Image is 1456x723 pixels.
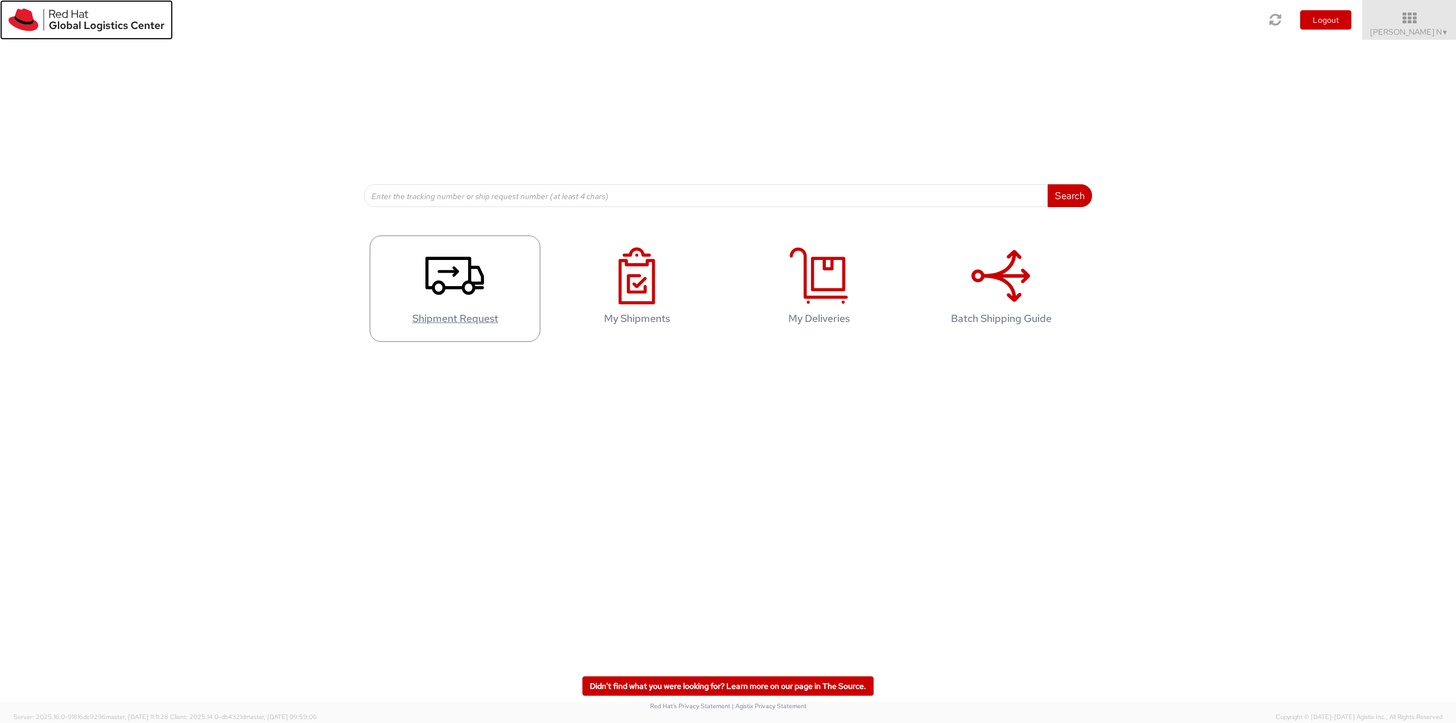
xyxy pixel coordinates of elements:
button: Search [1048,184,1092,207]
button: Logout [1300,10,1351,30]
h4: Shipment Request [382,313,528,324]
span: Client: 2025.14.0-db4321d [170,713,317,721]
span: [PERSON_NAME] N [1370,27,1449,37]
a: Didn't find what you were looking for? Learn more on our page in The Source. [582,676,874,696]
a: | Agistix Privacy Statement [732,702,806,710]
a: My Deliveries [734,236,904,342]
span: master, [DATE] 11:11:28 [106,713,168,721]
h4: My Deliveries [746,313,892,324]
span: ▼ [1442,28,1449,37]
span: Server: 2025.16.0-91816dc9296 [14,713,168,721]
a: Red Hat's Privacy Statement [650,702,730,710]
a: Batch Shipping Guide [916,236,1086,342]
a: Shipment Request [370,236,540,342]
span: Copyright © [DATE]-[DATE] Agistix Inc., All Rights Reserved [1276,713,1442,722]
h4: Batch Shipping Guide [928,313,1074,324]
input: Enter the tracking number or ship request number (at least 4 chars) [364,184,1048,207]
a: My Shipments [552,236,722,342]
h4: My Shipments [564,313,710,324]
img: rh-logistics-00dfa346123c4ec078e1.svg [9,9,164,31]
span: master, [DATE] 09:59:06 [245,713,317,721]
